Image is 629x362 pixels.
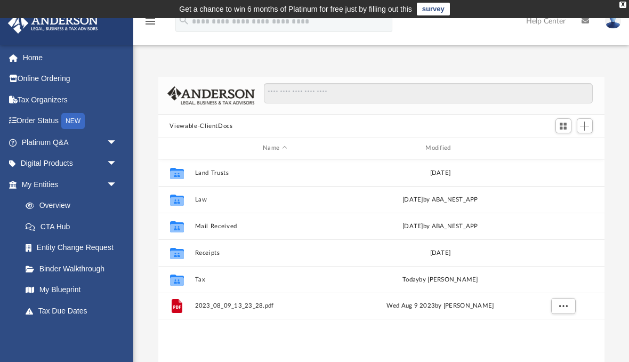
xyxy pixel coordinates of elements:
div: by [PERSON_NAME] [360,275,520,284]
input: Search files and folders [264,83,592,103]
span: today [402,276,419,282]
span: arrow_drop_down [107,174,128,196]
button: Receipts [195,250,355,256]
button: Switch to Grid View [555,118,571,133]
span: arrow_drop_down [107,321,128,343]
a: Tax Due Dates [15,300,133,321]
div: Name [194,143,355,153]
button: Mail Received [195,223,355,230]
div: id [525,143,600,153]
a: Home [7,47,133,68]
a: Order StatusNEW [7,110,133,132]
a: Entity Change Request [15,237,133,259]
div: id [163,143,189,153]
div: NEW [61,113,85,129]
span: arrow_drop_down [107,132,128,154]
img: Anderson Advisors Platinum Portal [5,13,101,34]
a: survey [417,3,450,15]
div: [DATE] [360,168,520,178]
div: Modified [359,143,520,153]
button: Land Trusts [195,170,355,176]
a: Overview [15,195,133,216]
i: menu [144,15,157,28]
div: [DATE] [360,248,520,258]
div: Get a chance to win 6 months of Platinum for free just by filling out this [179,3,412,15]
a: Binder Walkthrough [15,258,133,279]
button: Tax [195,276,355,283]
i: search [178,14,190,26]
div: close [619,2,626,8]
a: My Blueprint [15,279,128,301]
a: CTA Hub [15,216,133,237]
button: Add [577,118,593,133]
a: My Anderson Teamarrow_drop_down [7,321,128,343]
span: arrow_drop_down [107,153,128,175]
div: [DATE] by ABA_NEST_APP [360,221,520,231]
div: [DATE] by ABA_NEST_APP [360,195,520,204]
a: Platinum Q&Aarrow_drop_down [7,132,133,153]
div: Wed Aug 9 2023 by [PERSON_NAME] [360,301,520,311]
a: menu [144,20,157,28]
a: My Entitiesarrow_drop_down [7,174,133,195]
a: Digital Productsarrow_drop_down [7,153,133,174]
button: Law [195,196,355,203]
span: 2023_08_09_13_23_28.pdf [195,302,355,309]
a: Tax Organizers [7,89,133,110]
button: More options [551,298,575,314]
img: User Pic [605,13,621,29]
a: Online Ordering [7,68,133,90]
button: Viewable-ClientDocs [170,122,232,131]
